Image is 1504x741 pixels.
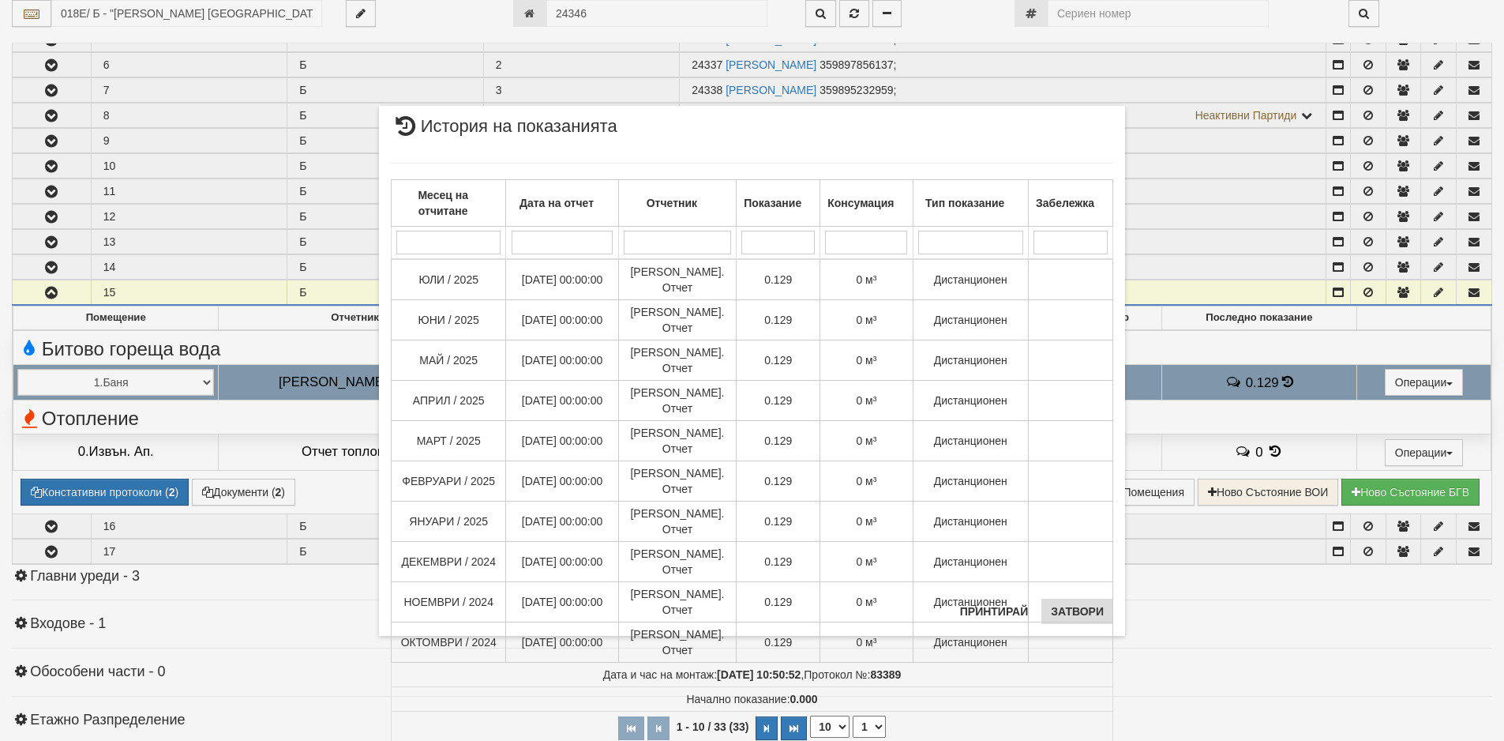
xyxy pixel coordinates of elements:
td: Дистанционен [913,259,1028,300]
td: ЯНУАРИ / 2025 [392,502,506,542]
td: Дистанционен [913,542,1028,582]
td: [PERSON_NAME]. Отчет [618,381,737,421]
span: 0.129 [764,636,792,649]
b: Месец на отчитане [418,189,468,217]
td: ЮЛИ / 2025 [392,259,506,300]
th: Месец на отчитане: No sort applied, activate to apply an ascending sort [392,180,506,227]
td: [DATE] 00:00:00 [506,381,618,421]
span: 0.129 [764,394,792,407]
td: [DATE] 00:00:00 [506,502,618,542]
td: Дистанционен [913,300,1028,340]
span: Дата и час на монтаж: [603,668,801,681]
td: [DATE] 00:00:00 [506,542,618,582]
td: [PERSON_NAME]. Отчет [618,623,737,663]
span: 0.129 [764,475,792,487]
th: Забележка: No sort applied, activate to apply an ascending sort [1028,180,1112,227]
td: ФЕВРУАРИ / 2025 [392,461,506,502]
span: 0.129 [764,434,792,447]
td: [PERSON_NAME]. Отчет [618,300,737,340]
span: История на показанията [391,118,617,147]
button: Последна страница [781,717,807,740]
td: [DATE] 00:00:00 [506,259,618,300]
td: [PERSON_NAME]. Отчет [618,582,737,623]
strong: 83389 [870,668,901,681]
span: 0 м³ [856,636,876,649]
td: ДЕКЕМВРИ / 2024 [392,542,506,582]
span: 0.129 [764,354,792,367]
strong: 0.000 [790,693,818,705]
td: [DATE] 00:00:00 [506,340,618,381]
td: ОКТОМВРИ / 2024 [392,623,506,663]
td: Дистанционен [913,461,1028,502]
th: Тип показание: No sort applied, activate to apply an ascending sort [913,180,1028,227]
th: Отчетник: No sort applied, activate to apply an ascending sort [618,180,737,227]
td: [PERSON_NAME]. Отчет [618,340,737,381]
span: 0 м³ [856,475,876,487]
th: Дата на отчет: No sort applied, activate to apply an ascending sort [506,180,618,227]
b: Консумация [827,197,894,209]
td: , [392,663,1113,687]
td: Дистанционен [913,421,1028,461]
td: Дистанционен [913,582,1028,623]
span: 0.129 [764,596,792,608]
td: НОЕМВРИ / 2024 [392,582,506,623]
td: [DATE] 00:00:00 [506,623,618,663]
span: 0 м³ [856,596,876,608]
td: АПРИЛ / 2025 [392,381,506,421]
span: 0.129 [764,555,792,568]
span: 0 м³ [856,515,876,528]
select: Брой редове на страница [810,716,850,738]
button: Първа страница [618,717,644,740]
td: Дистанционен [913,340,1028,381]
b: Отчетник [647,197,697,209]
span: 0 м³ [856,394,876,407]
td: [PERSON_NAME]. Отчет [618,502,737,542]
span: 0 м³ [856,314,876,326]
td: Дистанционен [913,623,1028,663]
td: МАРТ / 2025 [392,421,506,461]
td: [DATE] 00:00:00 [506,582,618,623]
button: Следваща страница [756,717,778,740]
button: Предишна страница [647,717,669,740]
span: 0.129 [764,314,792,326]
span: Протокол №: [804,668,901,681]
td: [PERSON_NAME]. Отчет [618,461,737,502]
td: [PERSON_NAME]. Отчет [618,542,737,582]
span: 1 - 10 / 33 (33) [673,720,753,733]
b: Дата на отчет [519,197,594,209]
td: ЮНИ / 2025 [392,300,506,340]
td: Дистанционен [913,502,1028,542]
b: Забележка [1036,197,1094,209]
select: Страница номер [853,716,886,738]
span: 0 м³ [856,354,876,367]
b: Показание [744,197,801,209]
td: Дистанционен [913,381,1028,421]
span: Начално показание: [686,693,817,705]
td: [DATE] 00:00:00 [506,461,618,502]
td: [DATE] 00:00:00 [506,300,618,340]
span: 0.129 [764,515,792,528]
td: [PERSON_NAME]. Отчет [618,259,737,300]
span: 0 м³ [856,555,876,568]
th: Консумация: No sort applied, activate to apply an ascending sort [820,180,913,227]
td: [PERSON_NAME]. Отчет [618,421,737,461]
span: 0 м³ [856,434,876,447]
strong: [DATE] 10:50:52 [717,668,801,681]
span: 0 м³ [856,273,876,286]
b: Тип показание [925,197,1004,209]
td: МАЙ / 2025 [392,340,506,381]
span: 0.129 [764,273,792,286]
td: [DATE] 00:00:00 [506,421,618,461]
th: Показание: No sort applied, activate to apply an ascending sort [737,180,820,227]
